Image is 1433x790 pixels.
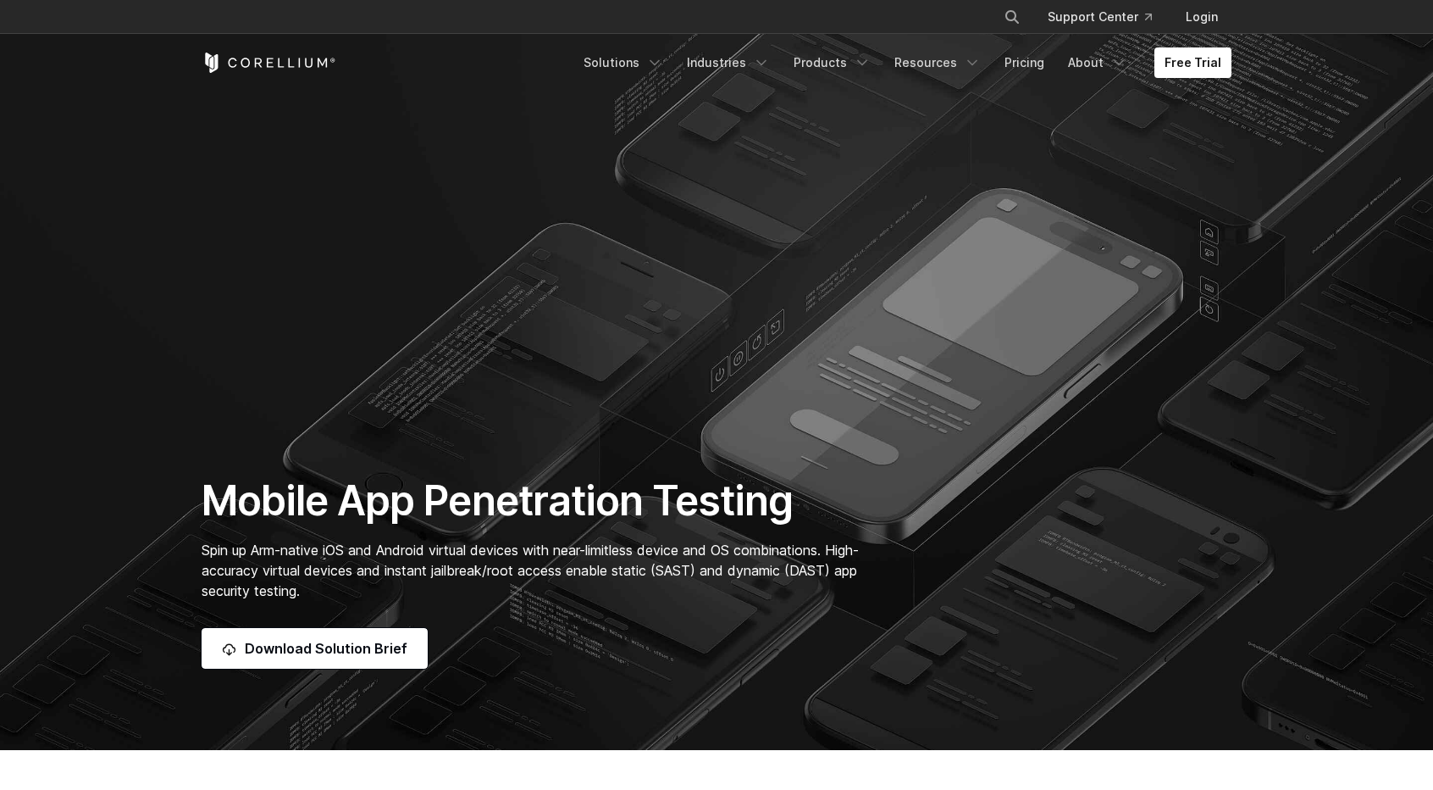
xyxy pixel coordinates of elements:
a: About [1058,47,1137,78]
h1: Mobile App Penetration Testing [202,476,877,526]
a: Download Solution Brief [202,628,428,669]
a: Solutions [573,47,673,78]
a: Industries [677,47,780,78]
button: Search [997,2,1027,32]
a: Products [783,47,881,78]
div: Navigation Menu [573,47,1231,78]
a: Resources [884,47,991,78]
a: Corellium Home [202,53,336,73]
a: Free Trial [1154,47,1231,78]
span: Download Solution Brief [245,638,407,659]
div: Navigation Menu [983,2,1231,32]
a: Login [1172,2,1231,32]
a: Support Center [1034,2,1165,32]
a: Pricing [994,47,1054,78]
span: Spin up Arm-native iOS and Android virtual devices with near-limitless device and OS combinations... [202,542,859,599]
